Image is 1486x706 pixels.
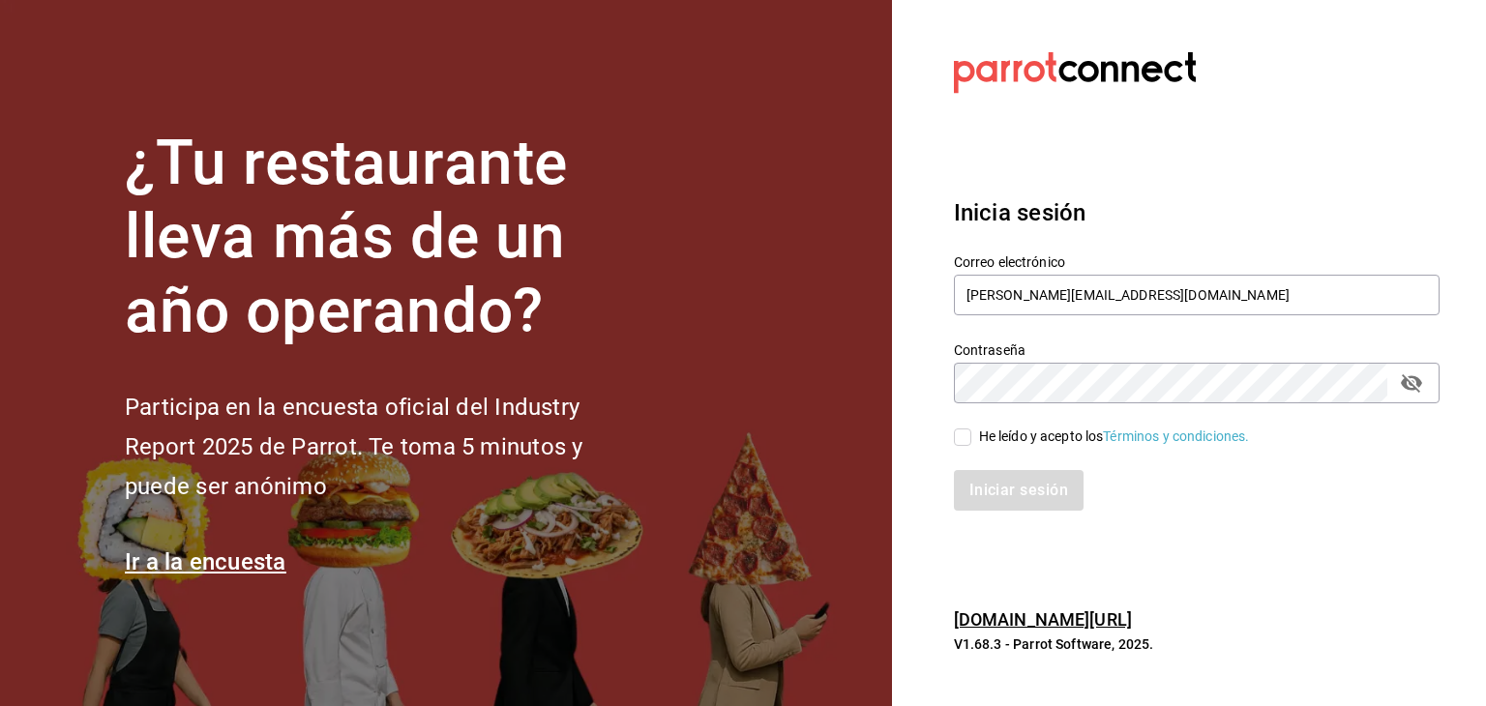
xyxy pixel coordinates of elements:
div: He leído y acepto los [979,427,1250,447]
a: Ir a la encuesta [125,548,286,575]
button: passwordField [1395,367,1428,399]
a: [DOMAIN_NAME][URL] [954,609,1132,630]
label: Correo electrónico [954,254,1440,268]
input: Ingresa tu correo electrónico [954,275,1440,315]
h1: ¿Tu restaurante lleva más de un año operando? [125,127,647,349]
a: Términos y condiciones. [1103,428,1249,444]
h2: Participa en la encuesta oficial del Industry Report 2025 de Parrot. Te toma 5 minutos y puede se... [125,388,647,506]
p: V1.68.3 - Parrot Software, 2025. [954,634,1440,654]
h3: Inicia sesión [954,195,1440,230]
label: Contraseña [954,342,1440,356]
